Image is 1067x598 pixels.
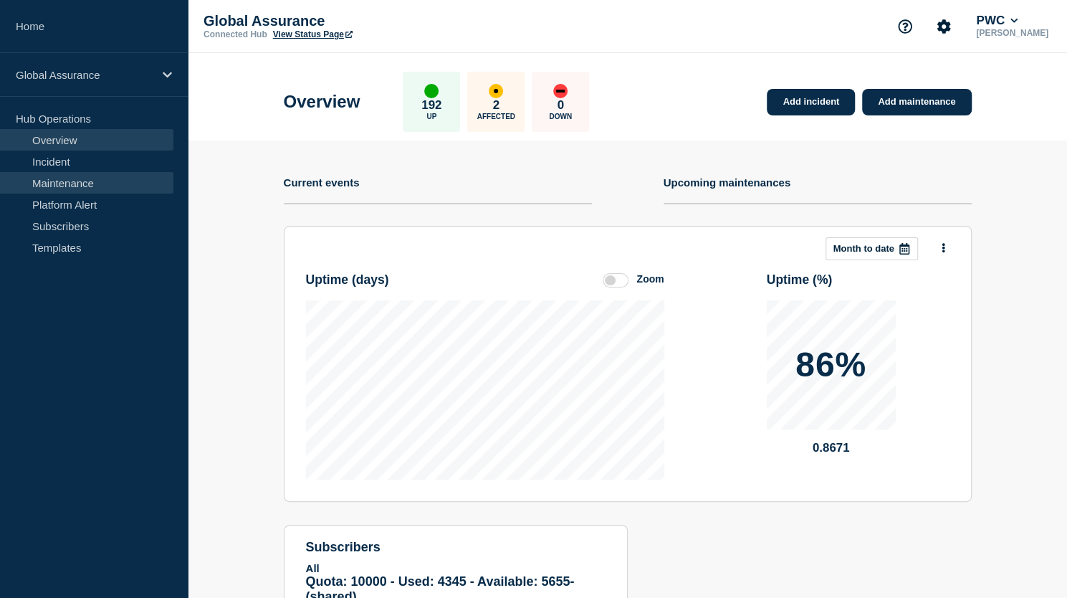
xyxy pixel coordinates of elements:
h3: Uptime ( days ) [306,272,389,288]
button: Month to date [826,237,918,260]
p: All [306,562,606,574]
button: Account settings [929,11,959,42]
p: Up [426,113,436,120]
p: Global Assurance [16,69,153,81]
h4: Current events [284,176,360,189]
p: Global Assurance [204,13,490,29]
p: Connected Hub [204,29,267,39]
p: 86% [795,348,866,382]
p: [PERSON_NAME] [973,28,1051,38]
p: 0 [558,98,564,113]
a: Add incident [767,89,855,115]
button: Support [890,11,920,42]
p: Affected [477,113,515,120]
h1: Overview [284,92,360,112]
p: 2 [493,98,499,113]
div: affected [489,84,503,98]
p: 192 [421,98,441,113]
p: Down [549,113,572,120]
h4: Upcoming maintenances [664,176,791,189]
a: View Status Page [273,29,353,39]
h4: subscribers [306,540,606,555]
button: PWC [973,14,1020,28]
h3: Uptime ( % ) [767,272,833,288]
div: Zoom [636,273,664,285]
div: down [553,84,568,98]
p: 0.8671 [767,441,896,455]
p: Month to date [833,243,894,254]
a: Add maintenance [862,89,971,115]
div: up [424,84,439,98]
